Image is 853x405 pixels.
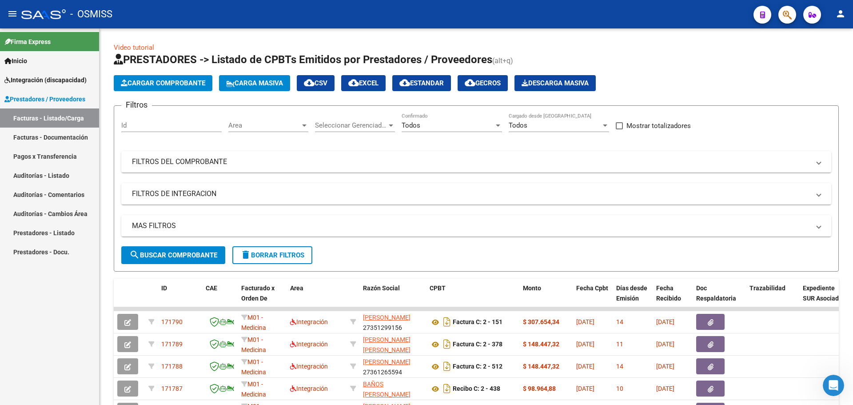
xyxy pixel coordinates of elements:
span: 10 [616,385,623,392]
h3: Filtros [121,99,152,111]
datatable-header-cell: CPBT [426,279,519,318]
mat-icon: delete [240,249,251,260]
mat-icon: person [835,8,846,19]
button: Gecros [458,75,508,91]
mat-icon: search [129,249,140,260]
span: [DATE] [656,341,674,348]
mat-icon: cloud_download [348,77,359,88]
button: Estandar [392,75,451,91]
span: Integración [290,318,328,325]
span: Cargar Comprobante [121,79,205,87]
span: Area [290,285,303,292]
span: Seleccionar Gerenciador [315,121,387,129]
span: M01 - Medicina Esencial [241,314,266,341]
button: CSV [297,75,335,91]
datatable-header-cell: Expediente SUR Asociado [799,279,848,318]
span: M01 - Medicina Esencial [241,336,266,364]
strong: $ 148.447,32 [523,341,559,348]
span: EXCEL [348,79,379,87]
span: Facturado x Orden De [241,285,275,302]
datatable-header-cell: ID [158,279,202,318]
span: ID [161,285,167,292]
span: Trazabilidad [749,285,785,292]
button: Descarga Masiva [514,75,596,91]
datatable-header-cell: Razón Social [359,279,426,318]
datatable-header-cell: CAE [202,279,238,318]
span: Días desde Emisión [616,285,647,302]
span: 171787 [161,385,183,392]
mat-panel-title: FILTROS DE INTEGRACION [132,189,810,199]
mat-icon: menu [7,8,18,19]
span: Integración [290,363,328,370]
iframe: Intercom live chat [823,375,844,396]
span: Estandar [399,79,444,87]
span: Monto [523,285,541,292]
span: [DATE] [576,385,594,392]
i: Descargar documento [441,337,453,351]
datatable-header-cell: Fecha Cpbt [573,279,613,318]
span: Todos [402,121,420,129]
button: Borrar Filtros [232,246,312,264]
span: 14 [616,363,623,370]
span: PRESTADORES -> Listado de CPBTs Emitidos por Prestadores / Proveedores [114,53,492,66]
button: Buscar Comprobante [121,246,225,264]
span: Todos [509,121,527,129]
span: 14 [616,318,623,325]
i: Descargar documento [441,315,453,329]
datatable-header-cell: Días desde Emisión [613,279,653,318]
strong: Factura C: 2 - 378 [453,341,502,348]
span: [DATE] [656,318,674,325]
i: Descargar documento [441,381,453,396]
span: - OSMISS [70,4,112,24]
span: [DATE] [576,318,594,325]
mat-icon: cloud_download [399,77,410,88]
span: 171788 [161,363,183,370]
mat-icon: cloud_download [304,77,315,88]
span: Buscar Comprobante [129,251,217,259]
div: 27169351290 [363,335,423,353]
span: BAÑOS [PERSON_NAME] [363,381,411,398]
span: CAE [206,285,217,292]
span: [DATE] [576,363,594,370]
a: Video tutorial [114,44,154,52]
span: Carga Masiva [226,79,283,87]
span: Integración (discapacidad) [4,75,87,85]
span: [PERSON_NAME] [PERSON_NAME] [363,336,411,353]
mat-icon: cloud_download [465,77,475,88]
strong: $ 148.447,32 [523,363,559,370]
span: Descarga Masiva [522,79,589,87]
span: 171790 [161,318,183,325]
span: [DATE] [656,363,674,370]
span: (alt+q) [492,56,513,65]
mat-expansion-panel-header: MAS FILTROS [121,215,831,237]
span: Fecha Recibido [656,285,681,302]
span: CSV [304,79,327,87]
span: Expediente SUR Asociado [803,285,842,302]
span: Area [228,121,300,129]
datatable-header-cell: Doc Respaldatoria [693,279,746,318]
span: Integración [290,385,328,392]
datatable-header-cell: Area [287,279,347,318]
strong: $ 98.964,88 [523,385,556,392]
span: Razón Social [363,285,400,292]
button: Cargar Comprobante [114,75,212,91]
mat-panel-title: MAS FILTROS [132,221,810,231]
span: Prestadores / Proveedores [4,94,85,104]
div: 27361265594 [363,357,423,376]
span: M01 - Medicina Esencial [241,358,266,386]
span: [DATE] [576,341,594,348]
span: Inicio [4,56,27,66]
strong: Factura C: 2 - 151 [453,319,502,326]
span: Mostrar totalizadores [626,120,691,131]
span: Firma Express [4,37,51,47]
div: 27351299156 [363,313,423,331]
mat-panel-title: FILTROS DEL COMPROBANTE [132,157,810,167]
div: 20265384642 [363,379,423,398]
datatable-header-cell: Fecha Recibido [653,279,693,318]
datatable-header-cell: Trazabilidad [746,279,799,318]
span: 171789 [161,341,183,348]
button: EXCEL [341,75,386,91]
strong: $ 307.654,34 [523,318,559,325]
mat-expansion-panel-header: FILTROS DE INTEGRACION [121,183,831,205]
datatable-header-cell: Monto [519,279,573,318]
